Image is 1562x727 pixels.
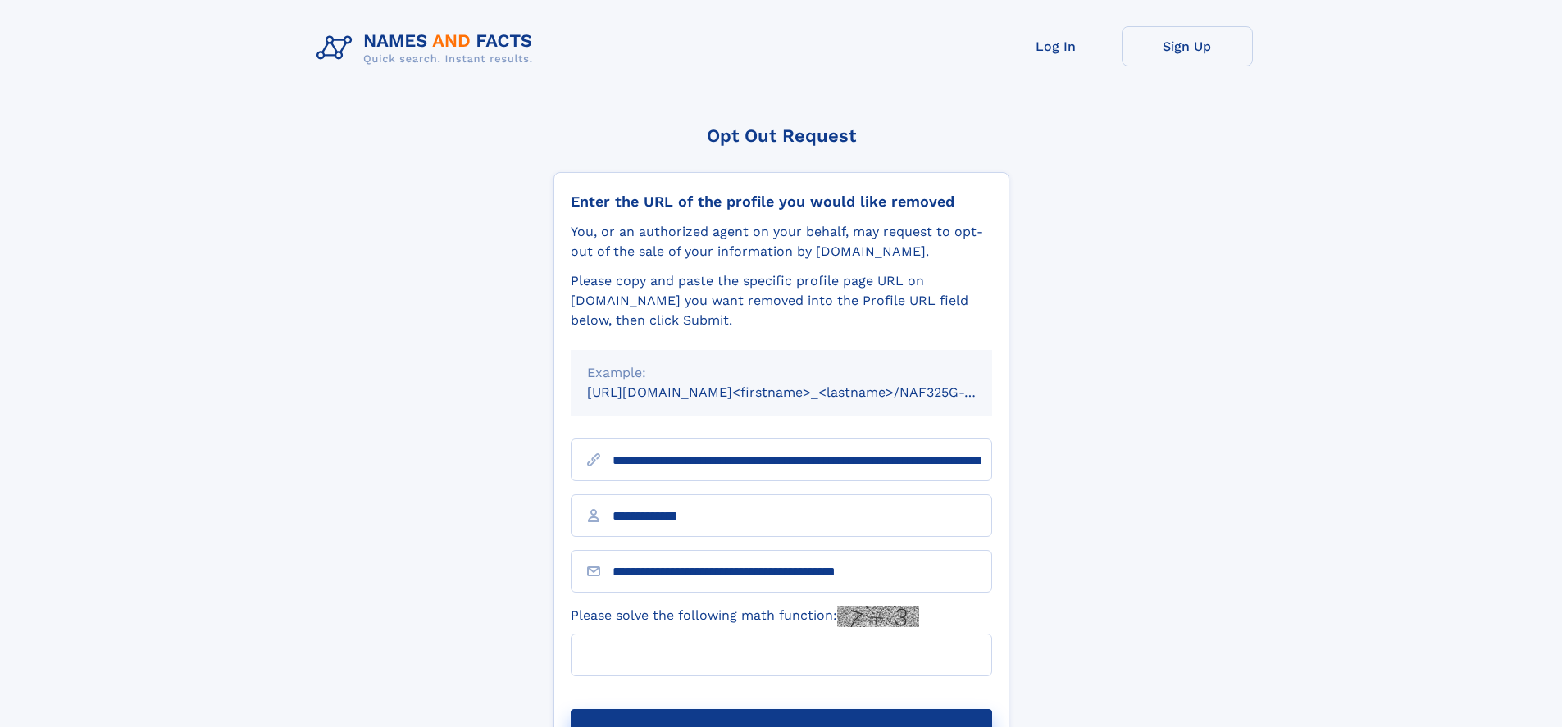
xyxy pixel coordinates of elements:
[310,26,546,70] img: Logo Names and Facts
[571,271,992,330] div: Please copy and paste the specific profile page URL on [DOMAIN_NAME] you want removed into the Pr...
[587,363,976,383] div: Example:
[571,193,992,211] div: Enter the URL of the profile you would like removed
[571,222,992,261] div: You, or an authorized agent on your behalf, may request to opt-out of the sale of your informatio...
[1122,26,1253,66] a: Sign Up
[553,125,1009,146] div: Opt Out Request
[587,384,1023,400] small: [URL][DOMAIN_NAME]<firstname>_<lastname>/NAF325G-xxxxxxxx
[990,26,1122,66] a: Log In
[571,606,919,627] label: Please solve the following math function:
